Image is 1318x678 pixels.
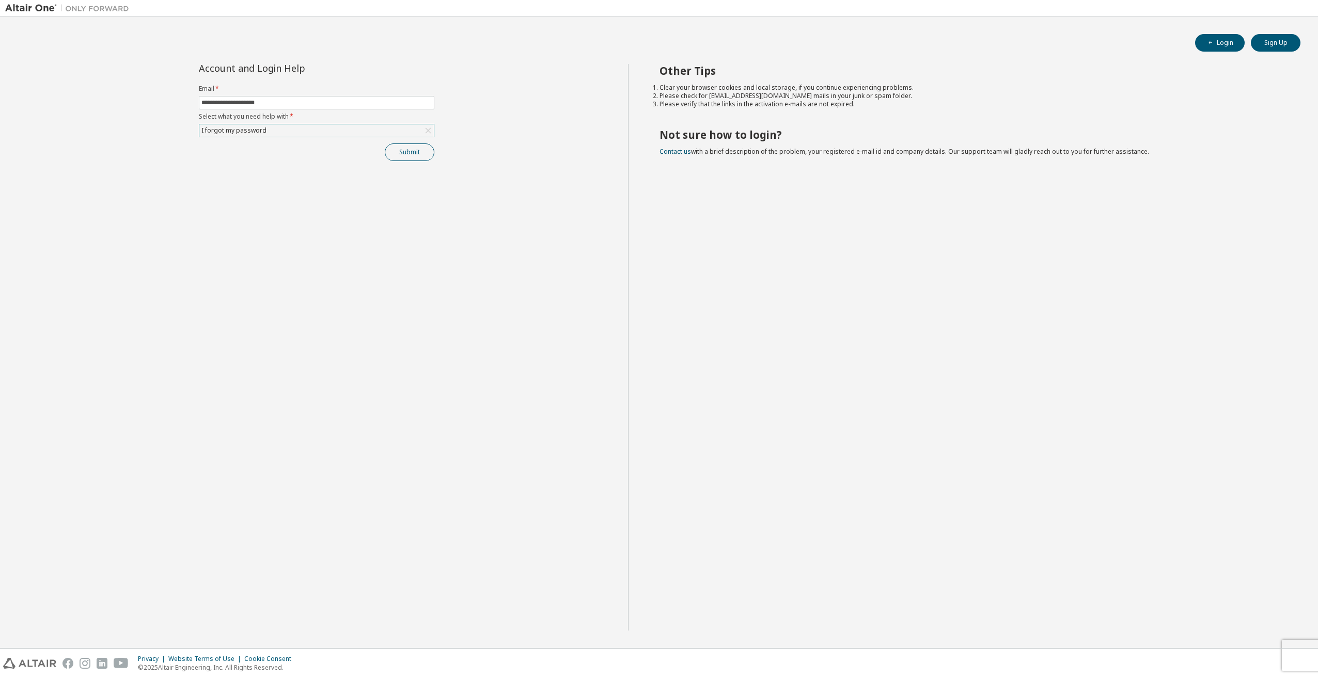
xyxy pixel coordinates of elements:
[199,85,434,93] label: Email
[168,655,244,663] div: Website Terms of Use
[97,658,107,669] img: linkedin.svg
[660,100,1282,108] li: Please verify that the links in the activation e-mails are not expired.
[114,658,129,669] img: youtube.svg
[660,64,1282,77] h2: Other Tips
[5,3,134,13] img: Altair One
[660,128,1282,141] h2: Not sure how to login?
[138,655,168,663] div: Privacy
[660,84,1282,92] li: Clear your browser cookies and local storage, if you continue experiencing problems.
[244,655,297,663] div: Cookie Consent
[138,663,297,672] p: © 2025 Altair Engineering, Inc. All Rights Reserved.
[660,147,1149,156] span: with a brief description of the problem, your registered e-mail id and company details. Our suppo...
[199,64,387,72] div: Account and Login Help
[660,92,1282,100] li: Please check for [EMAIL_ADDRESS][DOMAIN_NAME] mails in your junk or spam folder.
[200,125,268,136] div: I forgot my password
[385,143,434,161] button: Submit
[199,124,434,137] div: I forgot my password
[80,658,90,669] img: instagram.svg
[62,658,73,669] img: facebook.svg
[660,147,691,156] a: Contact us
[199,112,434,121] label: Select what you need help with
[1195,34,1245,52] button: Login
[1251,34,1300,52] button: Sign Up
[3,658,56,669] img: altair_logo.svg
